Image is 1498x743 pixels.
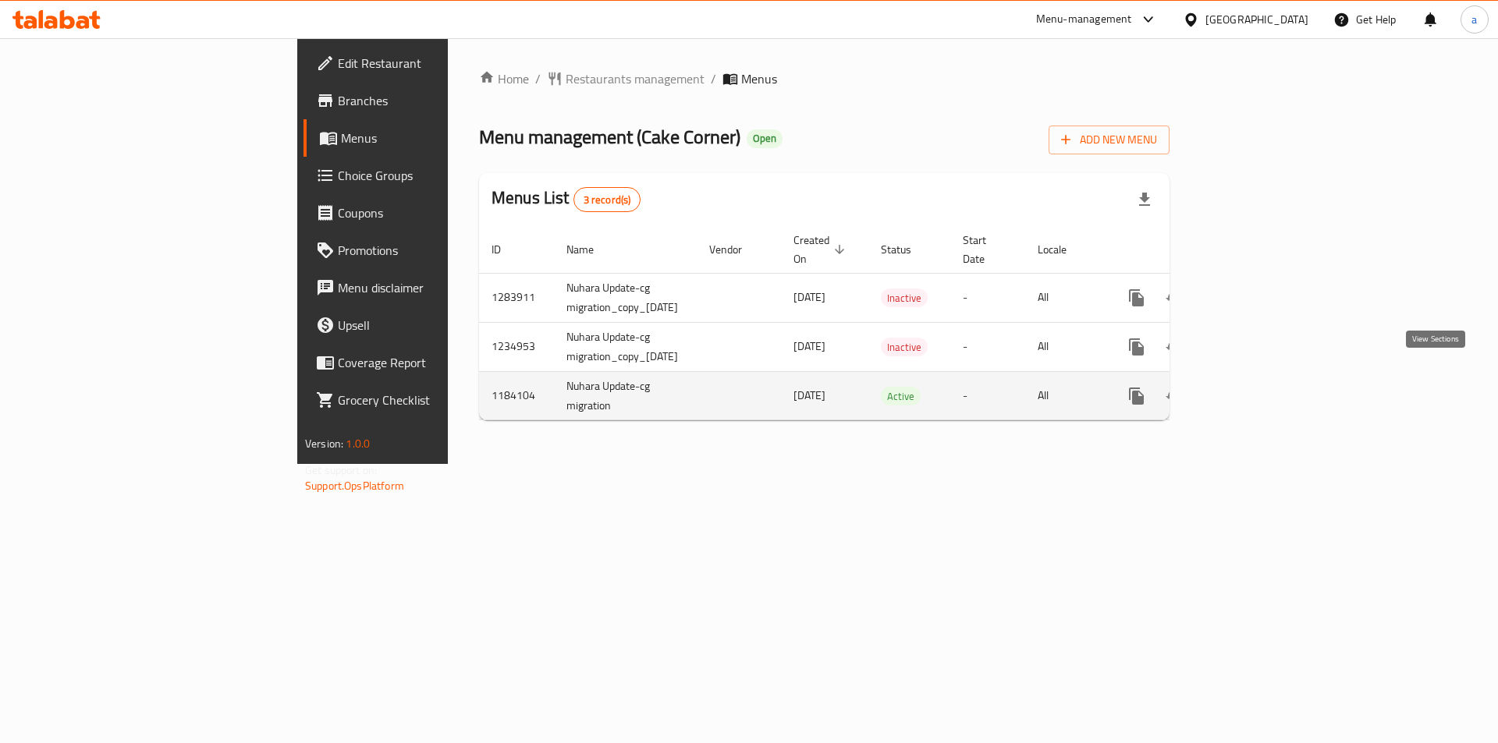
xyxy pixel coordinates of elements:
[1118,279,1155,317] button: more
[881,387,921,405] span: Active
[1155,377,1193,415] button: Change Status
[881,289,928,307] span: Inactive
[1155,279,1193,317] button: Change Status
[554,322,697,371] td: Nuhara Update-cg migration_copy_[DATE]
[709,240,762,259] span: Vendor
[304,269,548,306] a: Menu disclaimer
[566,69,705,88] span: Restaurants management
[304,306,548,344] a: Upsell
[573,187,641,212] div: Total records count
[479,226,1280,421] table: enhanced table
[305,476,404,496] a: Support.OpsPlatform
[554,371,697,420] td: Nuhara Update-cg migration
[479,69,1170,88] nav: breadcrumb
[338,241,535,260] span: Promotions
[304,82,548,119] a: Branches
[304,232,548,269] a: Promotions
[338,54,535,73] span: Edit Restaurant
[1205,11,1308,28] div: [GEOGRAPHIC_DATA]
[492,186,641,212] h2: Menus List
[304,119,548,157] a: Menus
[338,316,535,334] span: Upsell
[574,193,641,207] span: 3 record(s)
[338,166,535,185] span: Choice Groups
[950,273,1025,322] td: -
[346,433,370,454] span: 1.0.0
[881,338,928,356] span: Inactive
[741,69,777,88] span: Menus
[338,203,535,222] span: Coupons
[304,194,548,232] a: Coupons
[341,129,535,147] span: Menus
[793,287,825,307] span: [DATE]
[304,381,548,419] a: Grocery Checklist
[547,69,705,88] a: Restaurants management
[881,338,928,356] div: Inactive
[305,433,343,454] span: Version:
[304,44,548,82] a: Edit Restaurant
[793,385,825,405] span: [DATE]
[881,240,932,259] span: Status
[566,240,614,259] span: Name
[338,353,535,372] span: Coverage Report
[338,391,535,409] span: Grocery Checklist
[963,231,1006,268] span: Start Date
[338,91,535,110] span: Branches
[1155,328,1193,366] button: Change Status
[304,344,548,381] a: Coverage Report
[747,129,783,148] div: Open
[1025,273,1106,322] td: All
[711,69,716,88] li: /
[1118,328,1155,366] button: more
[1471,11,1477,28] span: a
[747,132,783,145] span: Open
[305,460,377,480] span: Get support on:
[1118,377,1155,415] button: more
[950,371,1025,420] td: -
[793,231,850,268] span: Created On
[950,322,1025,371] td: -
[1038,240,1087,259] span: Locale
[793,336,825,356] span: [DATE]
[338,278,535,297] span: Menu disclaimer
[1049,126,1170,154] button: Add New Menu
[1126,181,1163,218] div: Export file
[881,387,921,405] div: Active
[479,119,740,154] span: Menu management ( Cake Corner )
[554,273,697,322] td: Nuhara Update-cg migration_copy_[DATE]
[1025,371,1106,420] td: All
[1036,10,1132,29] div: Menu-management
[492,240,521,259] span: ID
[304,157,548,194] a: Choice Groups
[1106,226,1280,274] th: Actions
[1061,130,1157,150] span: Add New Menu
[1025,322,1106,371] td: All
